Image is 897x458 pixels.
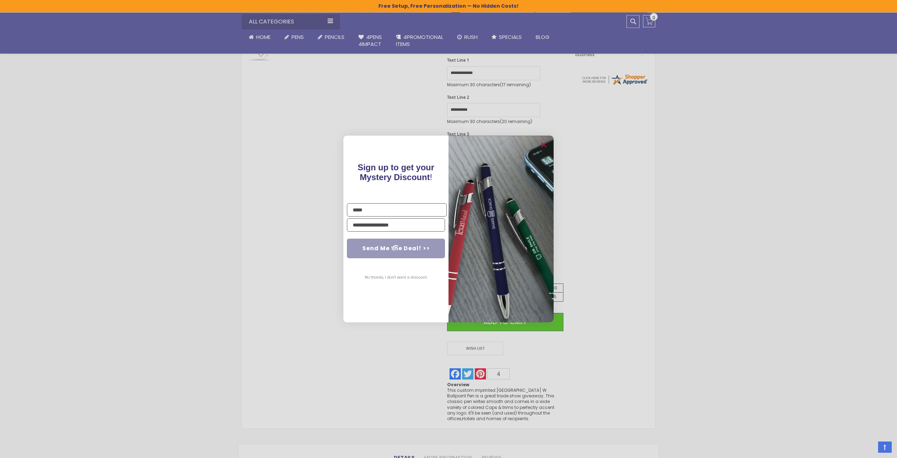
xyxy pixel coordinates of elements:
button: Close dialog [538,139,549,150]
span: ! [358,163,434,182]
button: No thanks, I don't want a discount. [361,269,431,286]
button: Send Me the Deal! >> [347,239,445,258]
span: Sign up to get your Mystery Discount [358,163,434,182]
img: pop-up-image [448,136,554,322]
